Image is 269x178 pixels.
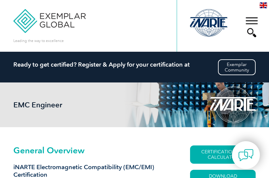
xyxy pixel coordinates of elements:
[13,61,255,68] h2: Ready to get certified? Register & Apply for your certification at
[13,101,104,109] h1: EMC Engineer
[13,37,64,44] p: Leading the way to excellence
[238,148,254,163] img: contact-chat.png
[13,145,183,155] h2: General Overview
[260,2,267,8] img: en
[190,145,255,164] a: CERTIFICATION FEE CALCULATOR
[218,59,256,75] a: ExemplarCommunity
